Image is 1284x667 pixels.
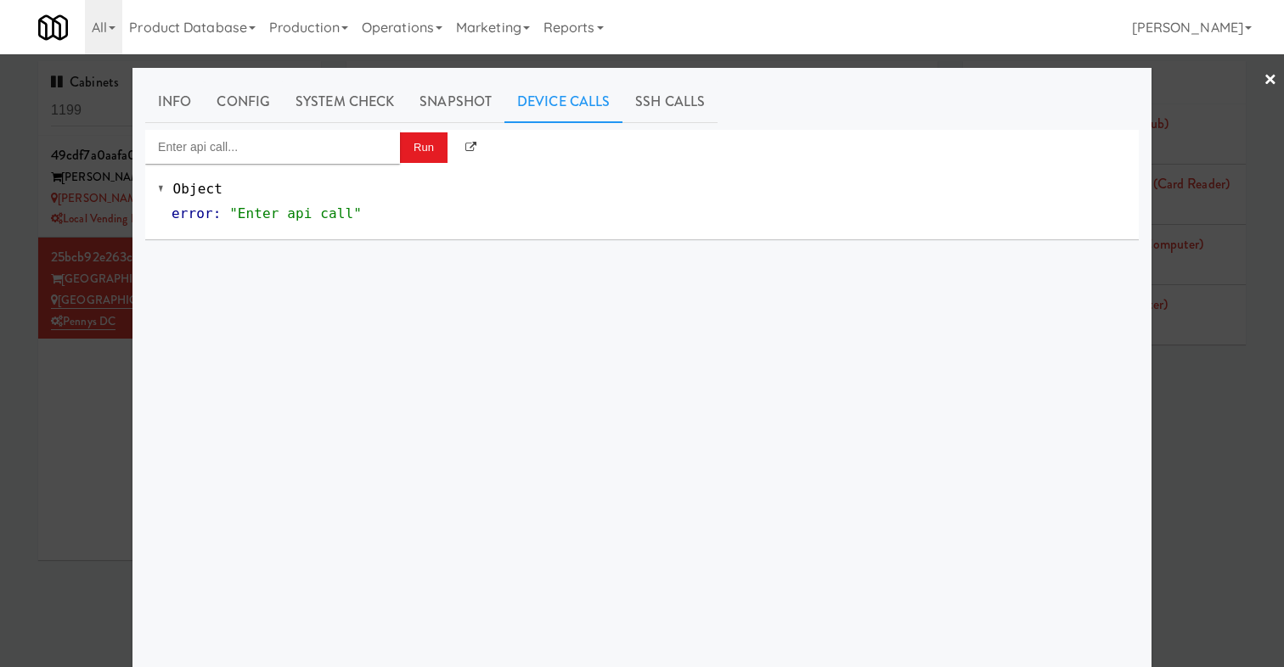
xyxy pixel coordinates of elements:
[145,130,400,164] input: Enter api call...
[173,181,222,197] span: Object
[283,81,407,123] a: System Check
[204,81,283,123] a: Config
[1264,54,1277,107] a: ×
[407,81,504,123] a: Snapshot
[172,205,213,221] span: error
[38,13,68,42] img: Micromart
[229,205,362,221] span: "Enter api call"
[504,81,622,123] a: Device Calls
[400,132,448,163] button: Run
[622,81,718,123] a: SSH Calls
[213,205,222,221] span: :
[145,81,204,123] a: Info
